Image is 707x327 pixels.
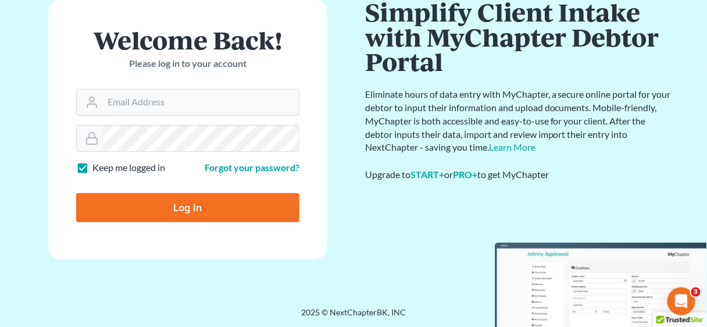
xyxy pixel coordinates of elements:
[667,287,695,315] iframe: Intercom live chat
[691,287,701,297] span: 3
[76,193,299,222] input: Log In
[489,141,535,152] a: Learn More
[103,90,299,115] input: Email Address
[453,169,477,180] a: PRO+
[205,162,299,173] a: Forgot your password?
[76,57,299,70] p: Please log in to your account
[365,168,673,182] div: Upgrade to or to get MyChapter
[365,88,673,154] p: Eliminate hours of data entry with MyChapter, a secure online portal for your debtor to input the...
[92,161,165,175] label: Keep me logged in
[76,27,299,52] h1: Welcome Back!
[410,169,444,180] a: START+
